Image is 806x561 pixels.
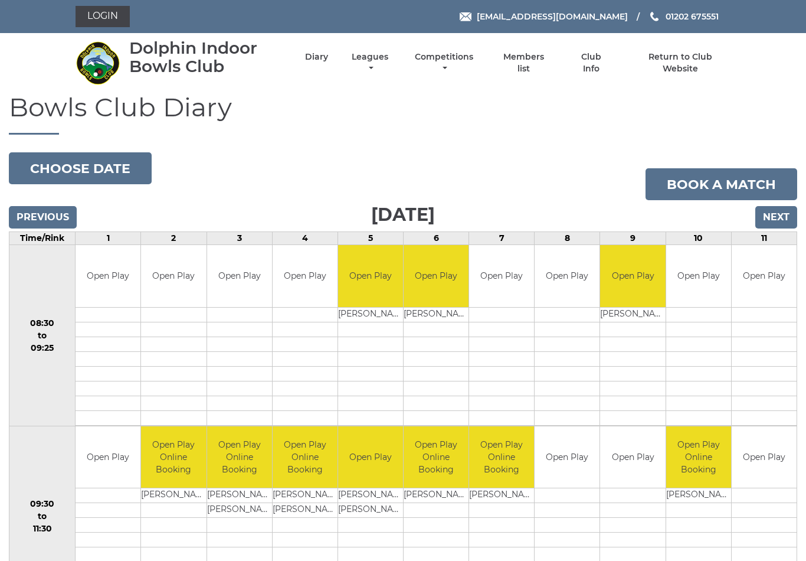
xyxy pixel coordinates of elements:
[477,11,628,22] span: [EMAIL_ADDRESS][DOMAIN_NAME]
[207,503,272,518] td: [PERSON_NAME]
[305,51,328,63] a: Diary
[349,51,391,74] a: Leagues
[207,245,272,307] td: Open Play
[273,488,338,503] td: [PERSON_NAME]
[535,426,599,488] td: Open Play
[600,307,665,322] td: [PERSON_NAME]
[338,488,403,503] td: [PERSON_NAME]
[273,503,338,518] td: [PERSON_NAME]
[648,10,719,23] a: Phone us 01202 675551
[412,51,476,74] a: Competitions
[460,12,471,21] img: Email
[272,232,338,245] td: 4
[732,426,797,488] td: Open Play
[631,51,730,74] a: Return to Club Website
[731,232,797,245] td: 11
[600,245,665,307] td: Open Play
[404,307,468,322] td: [PERSON_NAME]
[338,232,403,245] td: 5
[207,232,272,245] td: 3
[273,245,338,307] td: Open Play
[76,426,140,488] td: Open Play
[600,232,666,245] td: 9
[666,245,731,307] td: Open Play
[469,488,534,503] td: [PERSON_NAME]
[338,426,403,488] td: Open Play
[141,426,206,488] td: Open Play Online Booking
[9,232,76,245] td: Time/Rink
[666,426,731,488] td: Open Play Online Booking
[469,426,534,488] td: Open Play Online Booking
[338,307,403,322] td: [PERSON_NAME]
[273,426,338,488] td: Open Play Online Booking
[600,426,665,488] td: Open Play
[76,232,141,245] td: 1
[469,232,535,245] td: 7
[9,93,797,135] h1: Bowls Club Diary
[207,426,272,488] td: Open Play Online Booking
[338,245,403,307] td: Open Play
[666,232,731,245] td: 10
[572,51,610,74] a: Club Info
[650,12,658,21] img: Phone us
[404,232,469,245] td: 6
[404,245,468,307] td: Open Play
[666,11,719,22] span: 01202 675551
[129,39,284,76] div: Dolphin Indoor Bowls Club
[9,206,77,229] input: Previous
[535,232,600,245] td: 8
[76,41,120,85] img: Dolphin Indoor Bowls Club
[141,245,206,307] td: Open Play
[646,168,797,200] a: Book a match
[535,245,599,307] td: Open Play
[732,245,797,307] td: Open Play
[497,51,551,74] a: Members list
[755,206,797,229] input: Next
[76,6,130,27] a: Login
[9,152,152,184] button: Choose date
[207,488,272,503] td: [PERSON_NAME]
[404,488,468,503] td: [PERSON_NAME]
[9,245,76,426] td: 08:30 to 09:25
[141,232,207,245] td: 2
[460,10,628,23] a: Email [EMAIL_ADDRESS][DOMAIN_NAME]
[469,245,534,307] td: Open Play
[666,488,731,503] td: [PERSON_NAME]
[76,245,140,307] td: Open Play
[141,488,206,503] td: [PERSON_NAME]
[404,426,468,488] td: Open Play Online Booking
[338,503,403,518] td: [PERSON_NAME]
